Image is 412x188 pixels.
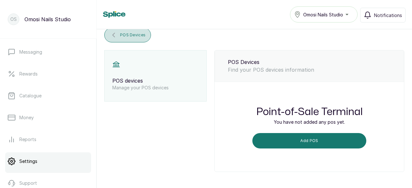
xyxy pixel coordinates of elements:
p: Manage your POS devices [112,85,199,91]
span: Omosi Nails Studio [303,11,343,18]
a: Reports [5,130,91,148]
button: Notifications [360,8,406,22]
button: Omosi Nails Studio [290,6,358,22]
p: Omosi Nails Studio [24,15,71,23]
p: POS Devices [228,58,391,66]
p: Rewards [19,71,38,77]
p: Settings [19,158,37,165]
span: POS Devices [120,32,145,38]
a: Messaging [5,43,91,61]
p: Catalogue [19,93,42,99]
p: You have not added any pos yet. [274,119,345,125]
span: Notifications [374,12,402,19]
p: Money [19,114,34,121]
div: POS devicesManage your POS devices [104,50,207,102]
p: POS devices [112,77,199,85]
h2: Point-of-Sale Terminal [256,105,363,119]
a: Catalogue [5,87,91,105]
p: Support [19,180,37,186]
p: Messaging [19,49,42,55]
p: OS [10,16,17,22]
a: Rewards [5,65,91,83]
p: Find your POS devices information [228,66,391,74]
button: Add POS [252,133,366,148]
a: Money [5,109,91,127]
button: POS Devices [104,28,151,42]
a: Settings [5,152,91,170]
p: Reports [19,136,36,143]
